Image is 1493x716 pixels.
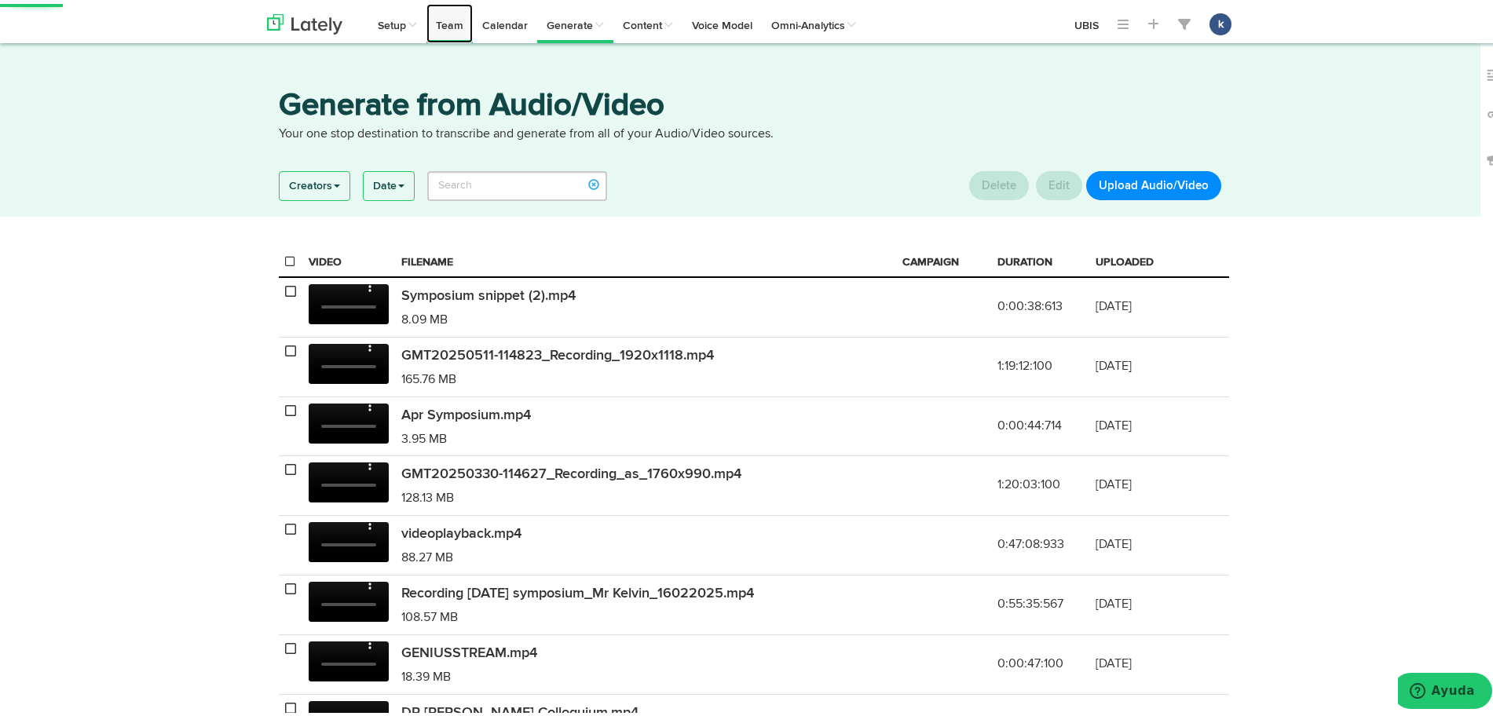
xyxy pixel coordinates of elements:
td: [DATE] [1089,572,1184,631]
th: VIDEO [302,244,395,273]
span: DR [PERSON_NAME] Colloquium.mp4 [401,702,639,716]
span: 0:47:08:933 [997,535,1064,547]
button: Upload Audio/Video [1086,167,1221,196]
video: Your browser does not support HTML5 video. [309,400,389,440]
video: Your browser does not support HTML5 video. [309,280,389,320]
span: 8.09 MB [401,310,448,323]
span: 1:20:03:100 [997,475,1060,488]
span: Apr Symposium.mp4 [401,404,531,418]
video: Your browser does not support HTML5 video. [309,458,389,499]
button: Edit [1036,167,1082,196]
span: 1:19:12:100 [997,356,1052,369]
video: Your browser does not support HTML5 video. [309,637,389,678]
span: videoplayback.mp4 [401,523,521,537]
td: [DATE] [1089,630,1184,690]
span: GMT20250330-114627_Recording_as_1760x990.mp4 [401,463,741,477]
a: Creators [280,168,349,196]
th: UPLOADED [1089,244,1184,273]
span: 0:00:38:613 [997,297,1063,309]
span: 108.57 MB [401,608,458,620]
span: 128.13 MB [401,488,454,501]
td: [DATE] [1089,393,1184,452]
img: logo_lately_bg_light.svg [267,10,342,31]
span: 3.95 MB [401,429,447,442]
a: Date [364,168,414,196]
span: Recording [DATE] symposium_Mr Kelvin_16022025.mp4 [401,583,754,597]
span: 165.76 MB [401,370,456,382]
button: k [1209,9,1231,31]
td: [DATE] [1089,333,1184,393]
span: 0:55:35:567 [997,594,1063,607]
button: Delete [969,167,1029,196]
span: 88.27 MB [401,548,453,561]
video: Your browser does not support HTML5 video. [309,518,389,558]
span: GMT20250511-114823_Recording_1920x1118.mp4 [401,345,714,359]
span: 0:00:44:714 [997,416,1062,429]
input: Search [427,167,607,197]
span: GENIUSSTREAM.mp4 [401,642,537,656]
td: [DATE] [1089,452,1184,512]
iframe: Abre un widget desde donde se puede obtener más información [1398,669,1492,708]
video: Your browser does not support HTML5 video. [309,340,389,380]
th: CAMPAIGN [896,244,991,273]
th: FILENAME [395,244,896,273]
th: DURATION [991,244,1089,273]
span: Symposium snippet (2).mp4 [401,285,576,299]
td: [DATE] [1089,512,1184,572]
video: Your browser does not support HTML5 video. [309,578,389,618]
td: [DATE] [1089,273,1184,333]
span: 0:00:47:100 [997,654,1063,667]
span: 18.39 MB [401,667,451,680]
p: Your one stop destination to transcribe and generate from all of your Audio/Video sources. [279,122,1229,140]
h3: Generate from Audio/Video [279,86,1229,122]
